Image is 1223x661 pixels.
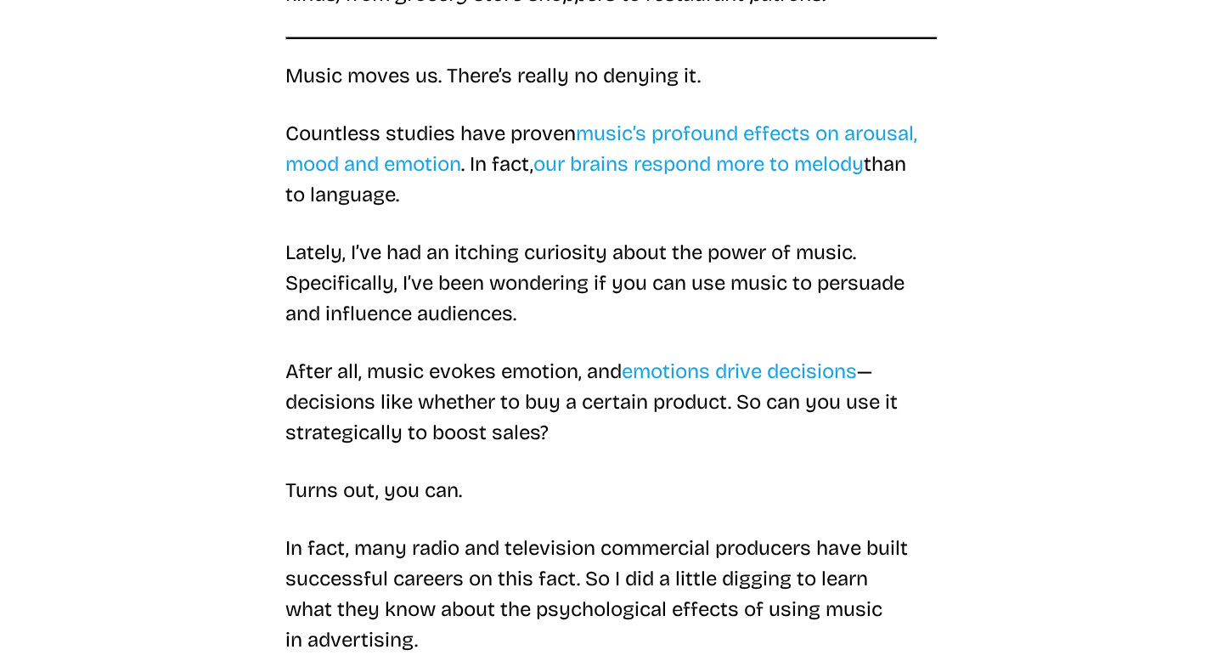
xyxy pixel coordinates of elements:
p: Lately, I’ve had an itching curiosity about the power of music. Specifically, I’ve been wondering... [285,237,938,329]
p: Turns out, you can. [285,475,938,506]
p: After all, music evokes emotion, and — decisions like whether to buy a certain product. So can yo... [285,356,938,448]
p: In fact, many radio and television commercial producers have built successful careers on this fac... [285,533,938,655]
p: Countless studies have proven . In fact, than to language. [285,118,938,210]
a: our brains respond more to melody [533,152,864,176]
p: Music moves us. There’s really no denying it. [285,60,938,91]
a: music’s profound effects on arousal, mood and emotion [285,121,917,176]
a: emotions drive decisions [622,359,857,383]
